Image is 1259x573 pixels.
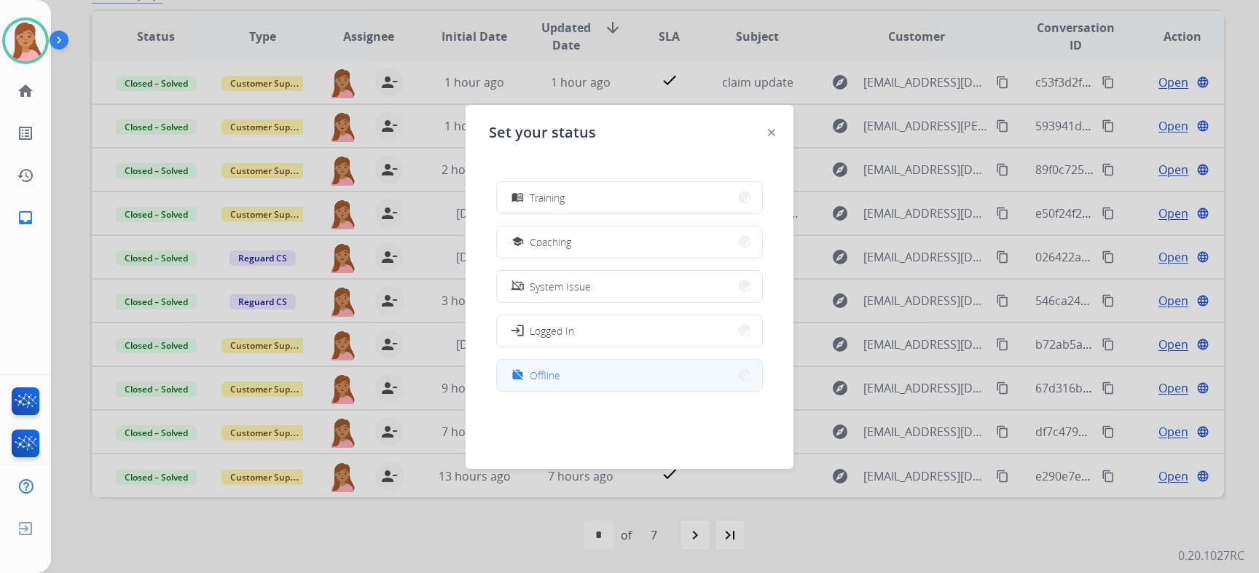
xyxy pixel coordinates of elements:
span: Training [530,190,565,205]
button: Offline [497,360,762,391]
mat-icon: inbox [17,209,34,226]
mat-icon: menu_book [511,191,524,204]
span: Offline [530,368,560,383]
button: System Issue [497,271,762,302]
mat-icon: work_off [511,369,524,382]
mat-icon: login [510,323,525,338]
span: System Issue [530,279,591,294]
mat-icon: home [17,82,34,100]
img: avatar [5,20,46,61]
img: close-button [768,129,775,136]
mat-icon: list_alt [17,125,34,142]
span: Set your status [489,122,596,143]
button: Coaching [497,226,762,258]
mat-icon: school [511,236,524,248]
span: Logged In [530,323,574,339]
button: Logged In [497,315,762,347]
span: Coaching [530,234,571,250]
mat-icon: phonelink_off [511,280,524,293]
mat-icon: history [17,167,34,184]
button: Training [497,182,762,213]
p: 0.20.1027RC [1178,547,1244,564]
